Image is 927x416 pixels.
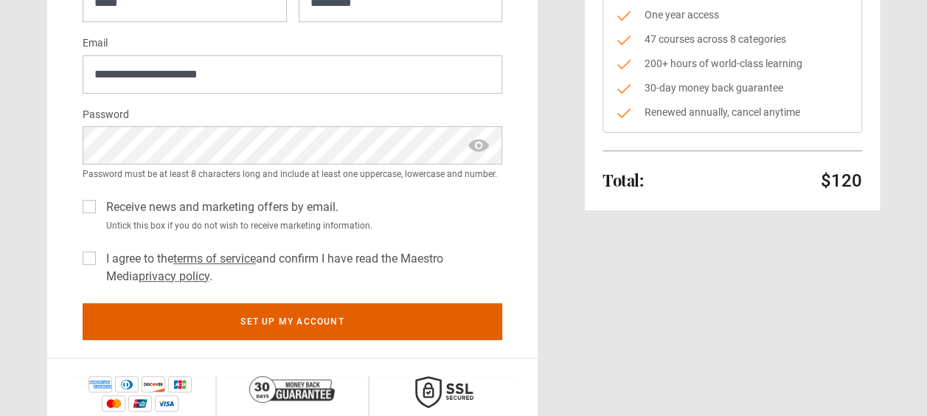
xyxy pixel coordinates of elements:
[100,250,502,285] label: I agree to the and confirm I have read the Maestro Media .
[83,303,502,340] button: Set up my account
[88,376,112,392] img: amex
[83,106,129,124] label: Password
[100,219,502,232] small: Untick this box if you do not wish to receive marketing information.
[615,80,850,96] li: 30-day money back guarantee
[128,395,152,412] img: unionpay
[615,7,850,23] li: One year access
[139,269,209,283] a: privacy policy
[155,395,178,412] img: visa
[83,167,502,181] small: Password must be at least 8 characters long and include at least one uppercase, lowercase and num...
[249,376,335,403] img: 30-day-money-back-guarantee-c866a5dd536ff72a469b.png
[615,56,850,72] li: 200+ hours of world-class learning
[168,376,192,392] img: jcb
[83,35,108,52] label: Email
[102,395,125,412] img: mastercard
[100,198,338,216] label: Receive news and marketing offers by email.
[615,105,850,120] li: Renewed annually, cancel anytime
[115,376,139,392] img: diners
[467,126,490,164] span: show password
[615,32,850,47] li: 47 courses across 8 categories
[603,171,643,189] h2: Total:
[142,376,165,392] img: discover
[821,169,862,193] p: $120
[173,252,256,266] a: terms of service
